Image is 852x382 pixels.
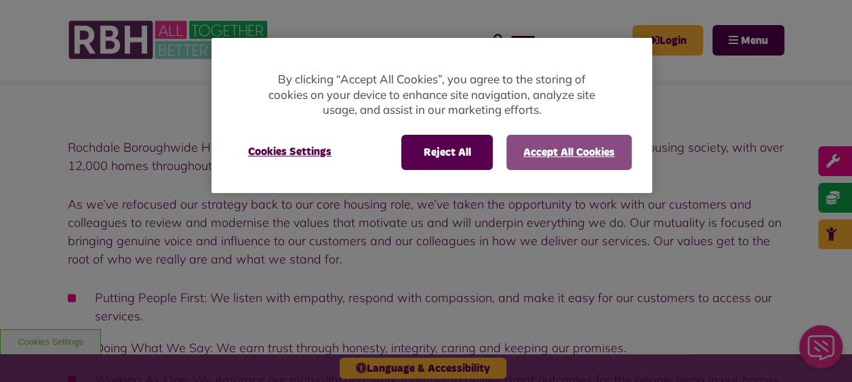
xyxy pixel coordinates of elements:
[211,38,652,193] div: Privacy
[401,135,493,170] button: Reject All
[211,38,652,193] div: Cookie banner
[266,72,598,118] p: By clicking “Accept All Cookies”, you agree to the storing of cookies on your device to enhance s...
[8,4,52,47] div: Close Web Assistant
[232,135,348,169] button: Cookies Settings
[506,135,632,170] button: Accept All Cookies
